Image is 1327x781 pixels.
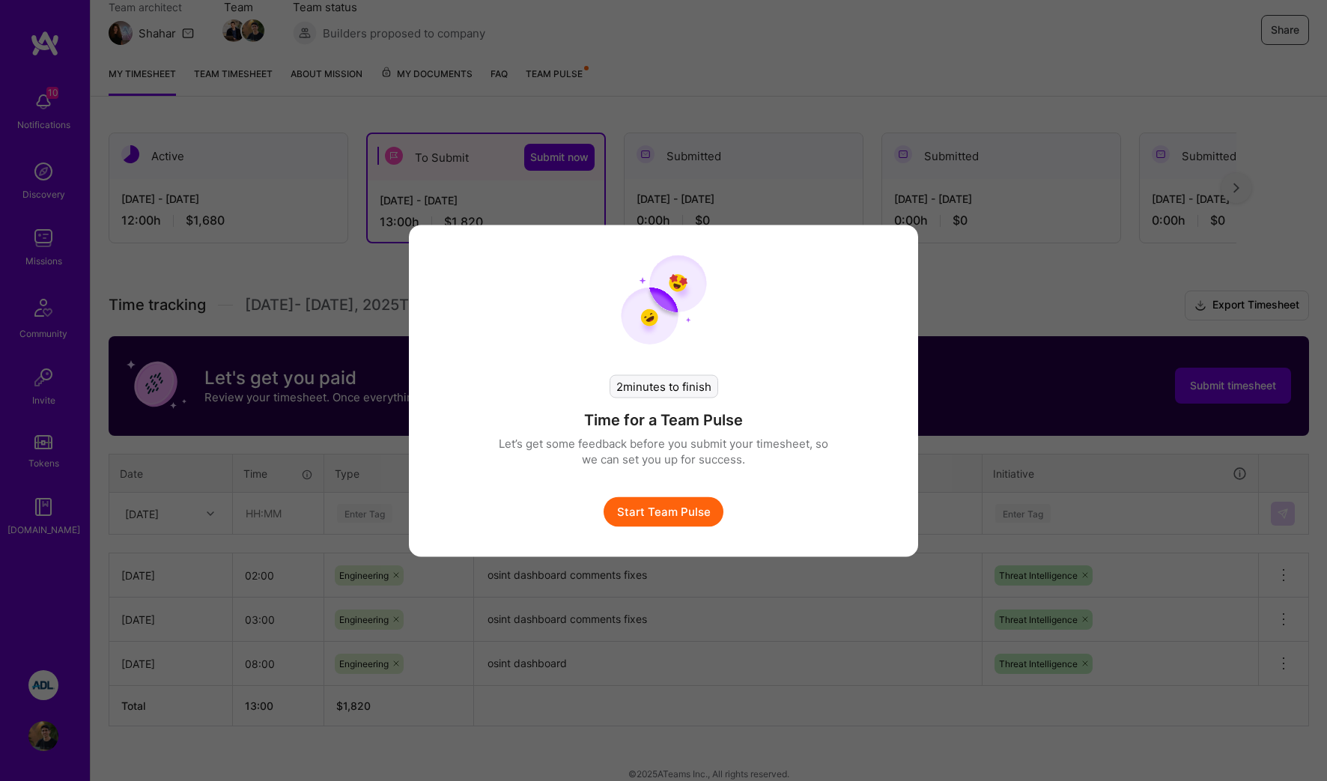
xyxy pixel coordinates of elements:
[584,410,743,429] h4: Time for a Team Pulse
[499,435,828,467] p: Let’s get some feedback before you submit your timesheet, so we can set you up for success.
[604,496,723,526] button: Start Team Pulse
[621,255,707,344] img: team pulse start
[610,374,718,398] div: 2 minutes to finish
[409,225,918,556] div: modal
